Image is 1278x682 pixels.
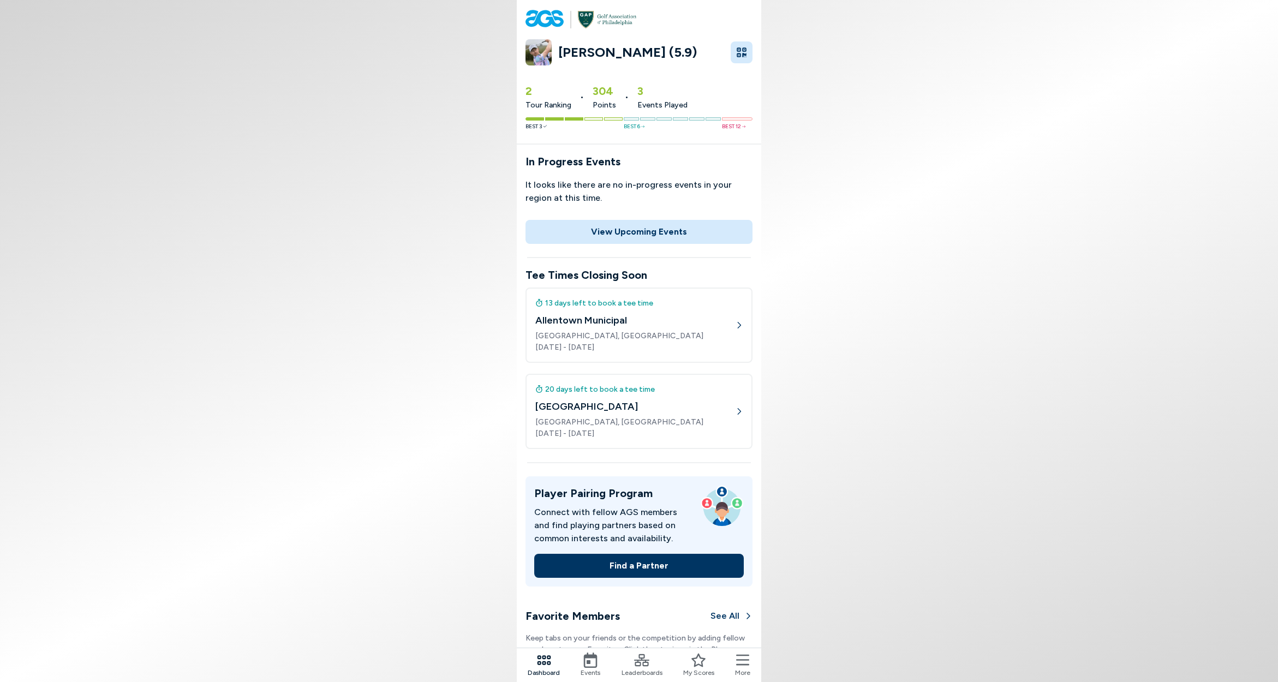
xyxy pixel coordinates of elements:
h3: Player Pairing Program [534,485,692,501]
span: 2 [525,83,571,99]
button: View Upcoming Events [525,220,753,244]
span: [DATE] - [DATE] [535,342,735,353]
span: My Scores [683,668,714,678]
a: 13 days left to book a tee timeAllentown Municipal[GEOGRAPHIC_DATA], [GEOGRAPHIC_DATA][DATE] - [D... [525,288,753,367]
a: Dashboard [528,653,560,678]
span: Best 6 [624,122,644,130]
span: 304 [593,83,616,99]
span: Best 12 [722,122,745,130]
p: Keep tabs on your friends or the competition by adding fellow members to your Favorites. Click th... [525,632,753,667]
a: Events [581,653,600,678]
span: [DATE] - [DATE] [535,428,735,439]
span: Best 3 [525,122,547,130]
button: Find a Partner [534,554,744,578]
span: Points [593,99,616,111]
h4: [GEOGRAPHIC_DATA] [535,399,735,414]
span: Events [581,668,600,678]
a: [PERSON_NAME] (5.9) [558,45,724,60]
button: See All [710,604,753,628]
span: Leaderboards [622,668,662,678]
img: avatar [525,39,552,65]
h3: Favorite Members [525,608,620,624]
h3: In Progress Events [525,153,753,170]
div: 13 days left to book a tee time [535,297,735,309]
span: More [735,668,750,678]
h4: Allentown Municipal [535,313,735,328]
span: Tour Ranking [525,99,571,111]
span: [GEOGRAPHIC_DATA], [GEOGRAPHIC_DATA] [535,416,735,428]
span: • [625,91,629,103]
span: Dashboard [528,668,560,678]
span: [GEOGRAPHIC_DATA], [GEOGRAPHIC_DATA] [535,330,735,342]
button: More [735,653,750,678]
h3: Tee Times Closing Soon [525,267,753,283]
div: 20 days left to book a tee time [535,384,735,395]
span: • [580,91,584,103]
span: 3 [637,83,688,99]
a: My Scores [683,653,714,678]
p: Connect with fellow AGS members and find playing partners based on common interests and availabil... [534,506,692,545]
a: Leaderboards [622,653,662,678]
span: It looks like there are no in-progress events in your region at this time. [525,178,753,205]
img: logo [578,11,636,28]
a: 20 days left to book a tee time[GEOGRAPHIC_DATA][GEOGRAPHIC_DATA], [GEOGRAPHIC_DATA][DATE] - [DATE] [525,374,753,453]
span: Events Played [637,99,688,111]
